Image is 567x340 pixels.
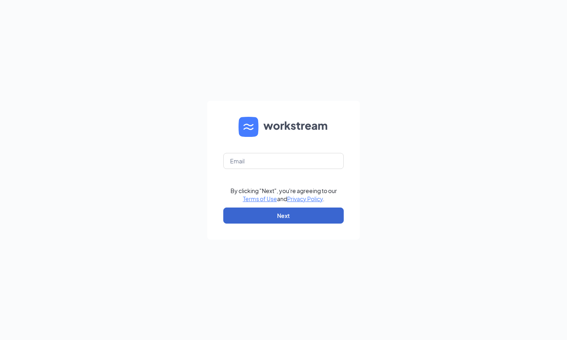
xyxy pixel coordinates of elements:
[243,195,277,202] a: Terms of Use
[223,153,344,169] input: Email
[230,187,337,203] div: By clicking "Next", you're agreeing to our and .
[239,117,328,137] img: WS logo and Workstream text
[223,208,344,224] button: Next
[287,195,323,202] a: Privacy Policy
